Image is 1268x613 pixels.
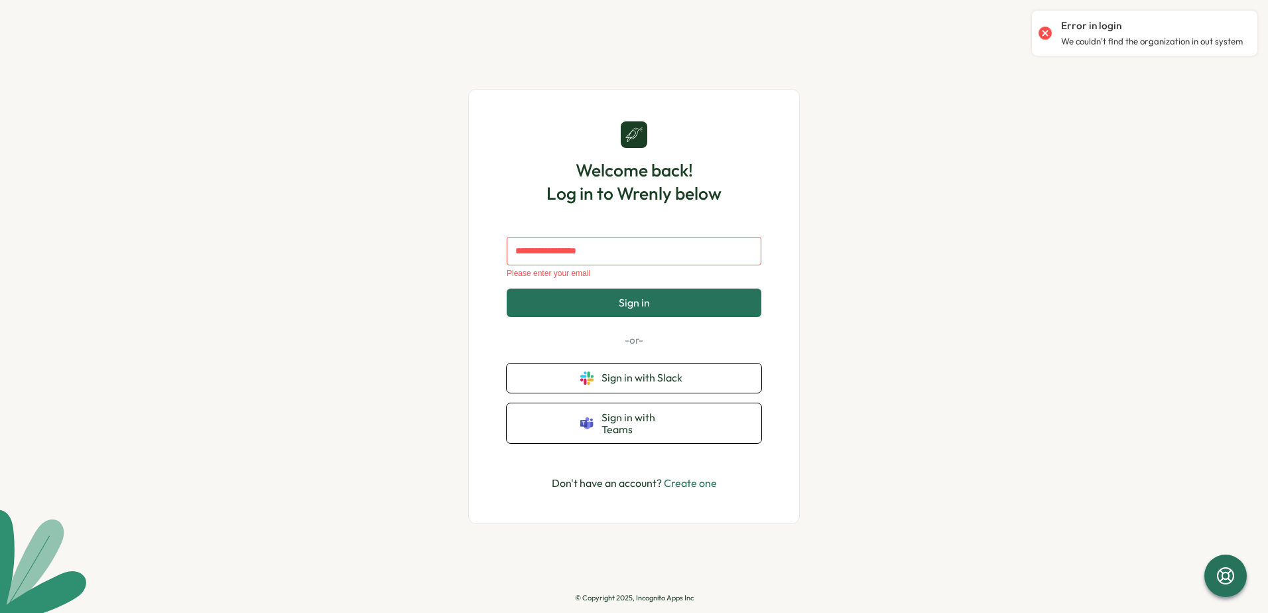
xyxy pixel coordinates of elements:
p: © Copyright 2025, Incognito Apps Inc [575,594,694,602]
button: Sign in with Slack [507,364,761,393]
button: Sign in [507,289,761,316]
div: Please enter your email [507,269,761,278]
h1: Welcome back! Log in to Wrenly below [546,159,722,205]
p: -or- [507,333,761,348]
span: Sign in with Teams [602,411,688,436]
span: Sign in [619,297,650,308]
p: We couldn't find the organization in out system [1061,36,1243,48]
span: Sign in with Slack [602,372,688,383]
a: Create one [664,476,717,490]
p: Don't have an account? [552,475,717,492]
button: Sign in with Teams [507,403,761,444]
p: Error in login [1061,19,1121,33]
